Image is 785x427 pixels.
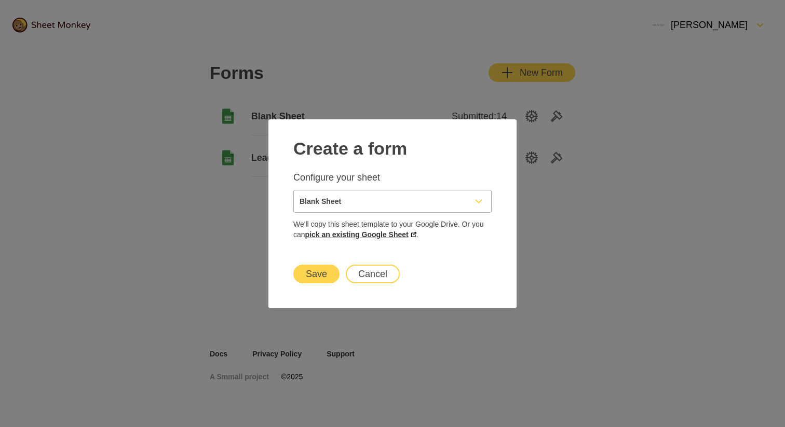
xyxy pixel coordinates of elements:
button: Cancel [346,265,400,283]
span: We'll copy this sheet template to your Google Drive. Or you can . [293,219,492,240]
input: Pick a sheet template [294,190,466,212]
a: pick an existing Google Sheet [305,230,416,239]
button: Save [293,265,340,283]
p: Configure your sheet [293,171,492,184]
h2: Create a form [293,132,492,159]
button: Pick a sheet template; Selected: Blank Sheet [293,190,492,213]
svg: FormDown [472,195,485,208]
